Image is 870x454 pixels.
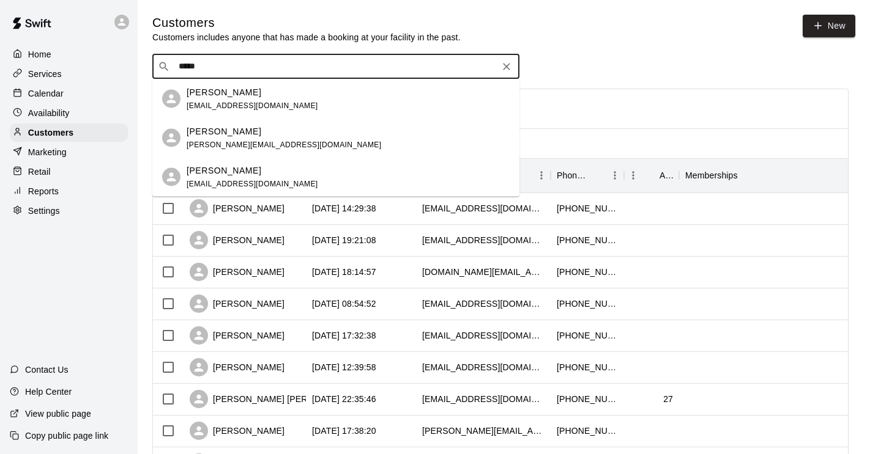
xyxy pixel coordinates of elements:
a: Reports [10,182,128,200]
div: Memberships [679,158,863,192]
div: Search customers by name or email [152,54,519,79]
span: [EMAIL_ADDRESS][DOMAIN_NAME] [187,101,318,109]
p: [PERSON_NAME] [187,125,261,137]
div: Jeffrey Walls Jr [162,90,180,108]
div: brianmcvey19@gmail.com [422,361,545,373]
a: Customers [10,123,128,142]
div: 2025-08-04 17:32:38 [312,329,376,342]
div: 2025-08-11 14:29:38 [312,202,376,214]
a: Retail [10,163,128,181]
p: Customers [28,126,73,139]
button: Clear [498,58,515,75]
div: Phone Number [551,158,624,192]
button: Menu [606,166,624,185]
div: Age [624,158,679,192]
div: Memberships [685,158,738,192]
div: 2025-08-07 18:14:57 [312,266,376,278]
div: 2025-08-04 12:39:58 [312,361,376,373]
div: 27 [663,393,673,405]
p: Settings [28,205,60,217]
div: [PERSON_NAME] [PERSON_NAME] [190,390,359,408]
a: Home [10,45,128,64]
div: Age [660,158,673,192]
p: Services [28,68,62,80]
div: +14102364663 [557,393,618,405]
a: Settings [10,202,128,220]
p: Marketing [28,146,67,158]
div: +12028079377 [557,266,618,278]
div: 2025-08-07 08:54:52 [312,298,376,310]
div: [PERSON_NAME] [190,295,284,313]
div: Martin Walls [162,129,180,147]
p: Availability [28,107,70,119]
p: Customers includes anyone that has made a booking at your facility in the past. [152,31,461,43]
button: Sort [589,167,606,184]
a: New [803,15,855,37]
div: +14436831698 [557,425,618,437]
a: Calendar [10,84,128,103]
button: Sort [642,167,660,184]
h5: Customers [152,15,461,31]
div: Phone Number [557,158,589,192]
p: Retail [28,166,51,178]
p: Help Center [25,386,72,398]
div: 2025-08-02 17:38:20 [312,425,376,437]
div: Jeffrey Walls Jr [162,168,180,186]
div: erica.bankard@maryland.gov [422,425,545,437]
span: [EMAIL_ADDRESS][DOMAIN_NAME] [187,179,318,188]
div: [PERSON_NAME] [190,326,284,345]
button: Sort [738,167,755,184]
button: Menu [624,166,642,185]
div: [PERSON_NAME] [190,358,284,376]
div: Email [416,158,551,192]
p: Calendar [28,87,64,100]
div: soneil429@gmail.com [422,202,545,214]
div: +14438473784 [557,202,618,214]
div: sarah.love@asu.edu [422,266,545,278]
div: 2025-08-07 19:21:08 [312,234,376,246]
div: rickrasmussen33@gmail.com [422,234,545,246]
div: nrosa06@gmail.com [422,298,545,310]
button: Menu [844,166,863,185]
div: 2025-08-03 22:35:46 [312,393,376,405]
div: [PERSON_NAME] [190,422,284,440]
div: +16679421869 [557,329,618,342]
div: [PERSON_NAME] [190,231,284,249]
button: Menu [532,166,551,185]
div: 72198hb@gmail.com [422,393,545,405]
p: [PERSON_NAME] [187,86,261,98]
div: [PERSON_NAME] [190,263,284,281]
a: Availability [10,104,128,122]
p: [PERSON_NAME] [187,164,261,177]
div: +14106887906 [557,361,618,373]
p: Home [28,48,51,60]
p: Contact Us [25,364,69,376]
p: Copy public page link [25,430,108,442]
div: [PERSON_NAME] [190,199,284,218]
p: View public page [25,408,91,420]
a: Marketing [10,143,128,161]
div: +14436107719 [557,234,618,246]
div: +14076689965 [557,298,618,310]
span: [PERSON_NAME][EMAIL_ADDRESS][DOMAIN_NAME] [187,140,381,148]
a: Services [10,65,128,83]
div: mslunt@gmail.com [422,329,545,342]
p: Reports [28,185,59,197]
